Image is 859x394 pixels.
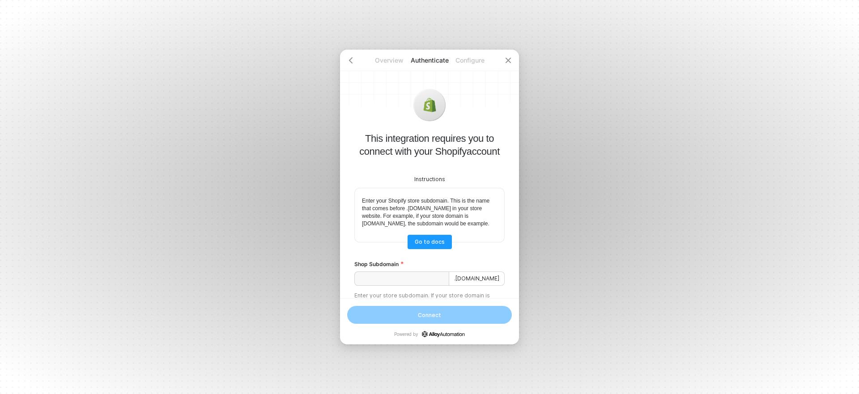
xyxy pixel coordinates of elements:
div: Go to docs [415,238,445,245]
span: .[DOMAIN_NAME] [449,271,505,286]
p: Overview [369,56,409,65]
p: This integration requires you to connect with your Shopify account [354,132,505,158]
button: Connect [347,306,512,324]
p: Powered by [394,331,465,337]
p: Authenticate [409,56,450,65]
img: icon [422,98,437,112]
div: Instructions [354,176,505,183]
input: Shop Subdomain [354,271,449,286]
div: Enter your store subdomain. If your store domain is [DOMAIN_NAME], the subdomain would be example. [354,292,505,307]
p: Configure [450,56,490,65]
label: Shop Subdomain [354,260,505,268]
a: icon-success [422,331,465,337]
a: Go to docs [408,235,452,249]
p: Enter your Shopify store subdomain. This is the name that comes before .[DOMAIN_NAME] in your sto... [362,197,497,228]
span: icon-close [505,57,512,64]
span: icon-arrow-left [347,57,354,64]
